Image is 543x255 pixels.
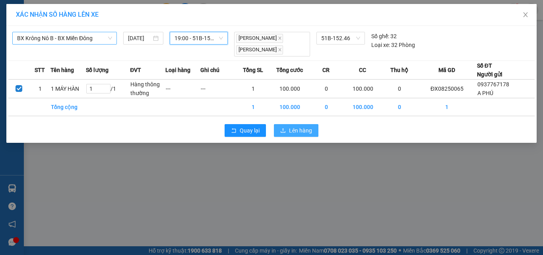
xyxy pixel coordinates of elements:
span: XÁC NHẬN SỐ HÀNG LÊN XE [16,11,99,18]
td: 100.000 [344,98,382,116]
button: rollbackQuay lại [225,124,266,137]
div: 32 Phòng [371,41,415,49]
span: STT [35,66,45,74]
button: Close [514,4,537,26]
td: ĐX08250065 [417,79,477,98]
span: Lên hàng [289,126,312,135]
td: --- [165,79,200,98]
span: close [522,12,529,18]
td: 0 [382,98,417,116]
td: 0 [309,79,344,98]
span: ĐVT [130,66,141,74]
td: 100.000 [271,79,309,98]
span: A PHÚ [477,90,493,96]
span: Số ghế: [371,32,389,41]
span: CC [359,66,366,74]
span: close [278,48,282,52]
td: 1 MÁY HÀN [50,79,85,98]
td: 1 [29,79,50,98]
span: upload [280,128,286,134]
span: close [278,36,282,40]
input: 15/08/2025 [128,34,151,43]
span: 51B-152.46 [321,32,360,44]
span: Tên hàng [50,66,74,74]
td: --- [200,79,235,98]
span: [PERSON_NAME] [236,34,283,43]
span: Thu hộ [390,66,408,74]
span: BX Krông Nô B - BX Miền Đông [17,32,112,44]
span: Số lượng [86,66,109,74]
div: Số ĐT Người gửi [477,61,502,79]
span: Loại hàng [165,66,190,74]
span: 0937767178 [477,81,509,88]
td: / 1 [86,79,130,98]
span: rollback [231,128,237,134]
div: 32 [371,32,397,41]
td: 100.000 [271,98,309,116]
td: 1 [417,98,477,116]
td: 100.000 [344,79,382,98]
span: [PERSON_NAME] [236,45,283,55]
span: Quay lại [240,126,260,135]
td: Hàng thông thường [130,79,165,98]
span: Mã GD [438,66,455,74]
span: CR [322,66,330,74]
td: 0 [309,98,344,116]
button: uploadLên hàng [274,124,318,137]
span: Tổng cước [276,66,303,74]
td: 1 [236,79,271,98]
td: 1 [236,98,271,116]
span: Ghi chú [200,66,219,74]
span: 19:00 - 51B-152.46 [175,32,223,44]
td: Tổng cộng [50,98,85,116]
span: Loại xe: [371,41,390,49]
td: 0 [382,79,417,98]
span: Tổng SL [243,66,263,74]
